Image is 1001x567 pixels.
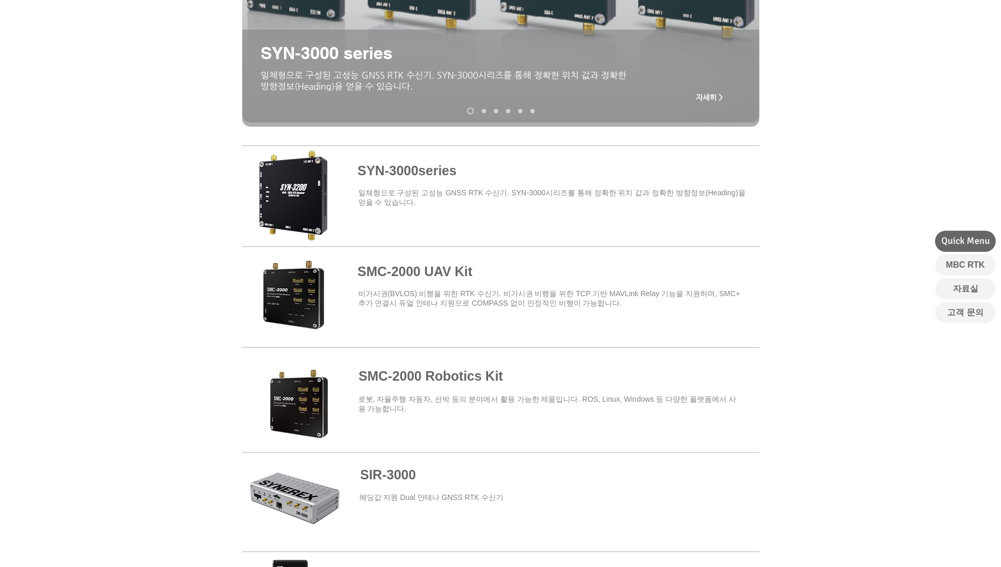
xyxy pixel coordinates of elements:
[518,109,522,113] a: TDR-3000
[506,109,510,113] a: MRD-1000v2
[494,109,498,113] a: MRP-2000v2
[946,259,985,271] span: MBC RTK
[696,93,723,101] span: 자세히 >
[935,231,996,252] div: Quick Menu
[689,87,731,108] a: 자세히 >
[880,522,1001,567] iframe: Wix Chat
[935,302,996,323] a: 고객 문의
[359,493,504,502] a: ​헤딩값 지원 Dual 안테나 GNSS RTK 수신기
[941,234,990,248] span: Quick Menu
[530,109,535,113] a: MDU-2000 UAV Kit
[935,254,996,276] a: MBC RTK
[953,283,978,295] span: 자료실
[360,467,416,482] a: SIR-3000
[947,307,983,318] span: 고객 문의
[467,108,474,115] a: SYN-3000 series
[261,43,393,63] span: SYN-3000 series
[358,289,740,307] span: ​비가시권(BVLOS) 비행을 위한 RTK 수신기. 비가시권 비행을 위한 TCP 기반 MAVLink Relay 기능을 지원하며, SMC+ 추가 연결시 듀얼 안테나 지원으로 C...
[935,278,996,299] a: 자료실
[261,70,626,91] span: 일체형으로 구성된 고성능 GNSS RTK 수신기. SYN-3000시리즈를 통해 정확한 위치 값과 정확한 방향정보(Heading)을 얻을 수 있습니다.
[463,108,538,115] nav: 슬라이드
[482,109,486,113] a: SMC-2000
